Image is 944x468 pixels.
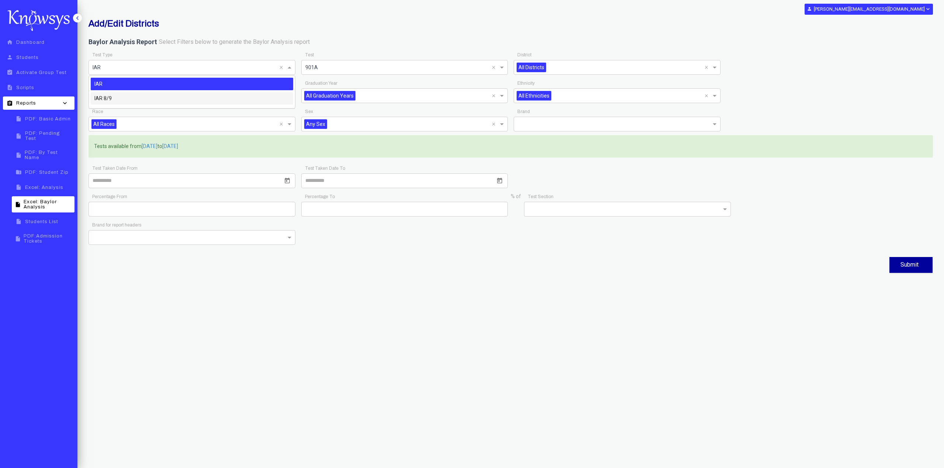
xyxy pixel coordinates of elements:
i: person [807,6,812,11]
app-required-indication: Test Taken Date To [305,166,345,171]
span: Reports [16,101,36,106]
span: Clear all [280,120,286,129]
i: description [5,84,14,91]
i: keyboard_arrow_down [59,99,70,107]
span: Students List [25,219,58,224]
span: [DATE] [142,143,157,150]
app-required-indication: Test Taken Date From [92,166,138,171]
button: Open calendar [495,176,504,185]
app-required-indication: Brand [517,109,530,114]
span: Clear all [705,63,711,72]
i: assignment [5,100,14,106]
b: [PERSON_NAME][EMAIL_ADDRESS][DOMAIN_NAME] [814,6,925,12]
b: Baylor Analysis Report [88,38,157,46]
span: Excel: Analysis [25,185,63,190]
span: PDF: Basic Admin [25,116,71,122]
i: folder_zip [14,169,23,175]
app-required-indication: Sex [305,109,313,114]
app-required-indication: Ethnicity [517,81,535,86]
span: All Districts [517,63,546,72]
i: home [5,39,14,45]
app-required-indication: Brand for report headers [92,222,141,228]
i: insert_drive_file [14,116,23,122]
span: PDF:Admission Tickets [24,233,72,244]
i: person [5,54,14,60]
h2: Add/Edit Districts [88,18,648,29]
i: insert_drive_file [14,133,23,139]
span: All Races [91,119,117,129]
app-required-indication: Test Type [92,52,112,57]
span: Clear all [280,63,286,72]
label: Tests available from to [94,143,178,150]
span: PDF: Student Zip [25,170,69,175]
button: Submit [889,257,933,273]
app-required-indication: Percentage From [92,194,127,199]
span: Clear all [492,120,498,129]
i: keyboard_arrow_left [74,14,81,22]
span: Clear all [492,63,498,72]
span: PDF: Pending Test [25,131,72,141]
span: IAR [94,81,103,87]
i: insert_drive_file [14,152,23,158]
span: All Graduation Years [304,91,355,101]
i: insert_drive_file [14,218,23,225]
span: All Ethnicities [517,91,551,101]
i: expand_more [925,6,930,12]
span: Activate Group Test [16,70,67,75]
ng-dropdown-panel: Options list [88,75,295,109]
i: insert_drive_file [14,184,23,190]
span: Excel: Baylor Analysis [24,199,72,210]
i: insert_drive_file [14,201,22,208]
label: Select Filters below to generate the Baylor Analysis report [159,38,310,46]
app-required-indication: Percentage To [305,194,335,199]
span: Dashboard [16,40,45,45]
span: Scripts [16,85,34,90]
app-required-indication: Test [305,52,314,57]
app-required-indication: Test Section [528,194,553,199]
i: assignment_turned_in [5,69,14,75]
app-required-indication: Graduation Year [305,81,337,86]
span: Clear all [492,91,498,100]
span: Clear all [705,91,711,100]
span: PDF: By Test Name [25,150,72,160]
span: IAR 8/9 [94,95,112,101]
button: Open calendar [283,176,292,185]
span: Any Sex [304,119,327,129]
span: [DATE] [162,143,178,150]
app-required-indication: District [517,52,531,57]
label: % of [511,193,521,200]
span: Students [16,55,39,60]
app-required-indication: Race [92,109,103,114]
i: insert_drive_file [14,236,22,242]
